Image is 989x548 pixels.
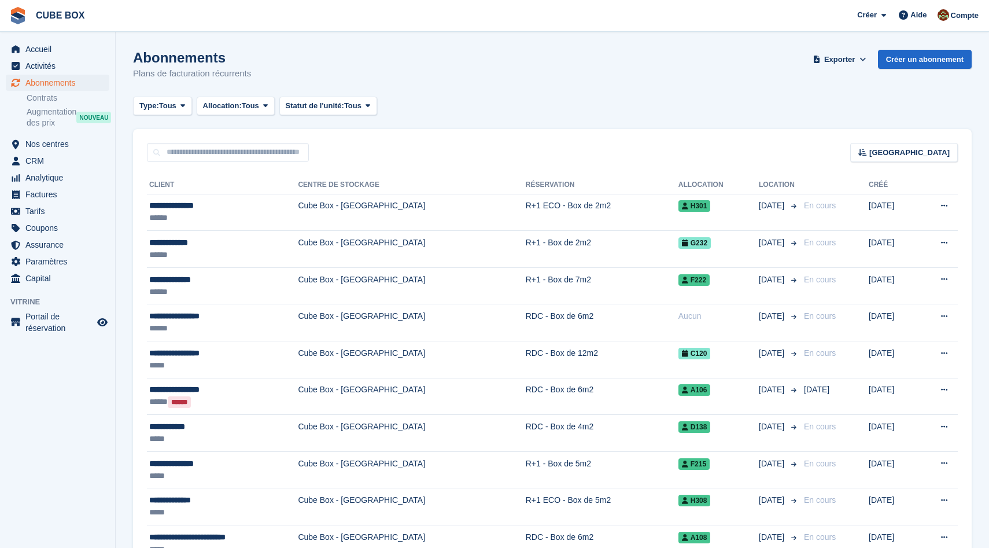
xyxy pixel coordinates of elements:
[279,97,377,116] button: Statut de l'unité: Tous
[298,378,525,415] td: Cube Box - [GEOGRAPHIC_DATA]
[6,41,109,57] a: menu
[6,311,109,334] a: menu
[678,532,711,543] span: A108
[824,54,855,65] span: Exporter
[869,176,914,194] th: Créé
[6,136,109,152] a: menu
[298,341,525,378] td: Cube Box - [GEOGRAPHIC_DATA]
[526,194,678,231] td: R+1 ECO - Box de 2m2
[133,97,192,116] button: Type: Tous
[10,296,115,308] span: Vitrine
[678,384,711,396] span: A106
[6,186,109,203] a: menu
[6,203,109,219] a: menu
[9,7,27,24] img: stora-icon-8386f47178a22dfd0bd8f6a31ec36ba5ce8667c1dd55bd0f319d3a0aa187defe.svg
[759,237,787,249] span: [DATE]
[759,347,787,359] span: [DATE]
[869,231,914,268] td: [DATE]
[25,220,95,236] span: Coupons
[159,100,176,112] span: Tous
[298,451,525,488] td: Cube Box - [GEOGRAPHIC_DATA]
[25,253,95,270] span: Paramètres
[25,136,95,152] span: Nos centres
[869,194,914,231] td: [DATE]
[759,176,799,194] th: Location
[25,237,95,253] span: Assurance
[25,186,95,203] span: Factures
[133,67,251,80] p: Plans de facturation récurrents
[678,200,711,212] span: H301
[298,176,525,194] th: Centre de stockage
[344,100,361,112] span: Tous
[27,93,109,104] a: Contrats
[804,495,836,505] span: En cours
[678,495,711,506] span: H308
[6,170,109,186] a: menu
[25,311,95,334] span: Portail de réservation
[759,200,787,212] span: [DATE]
[857,9,877,21] span: Créer
[759,384,787,396] span: [DATE]
[147,176,298,194] th: Client
[678,421,711,433] span: D138
[869,147,950,159] span: [GEOGRAPHIC_DATA]
[869,267,914,304] td: [DATE]
[298,194,525,231] td: Cube Box - [GEOGRAPHIC_DATA]
[678,348,711,359] span: C120
[804,201,836,210] span: En cours
[6,237,109,253] a: menu
[678,176,759,194] th: Allocation
[95,315,109,329] a: Boutique d'aperçu
[526,231,678,268] td: R+1 - Box de 2m2
[759,494,787,506] span: [DATE]
[76,112,111,123] div: NOUVEAU
[139,100,159,112] span: Type:
[678,310,759,322] div: Aucun
[869,488,914,525] td: [DATE]
[25,270,95,286] span: Capital
[804,459,836,468] span: En cours
[526,341,678,378] td: RDC - Box de 12m2
[869,378,914,415] td: [DATE]
[526,488,678,525] td: R+1 ECO - Box de 5m2
[27,106,109,129] a: Augmentation des prix NOUVEAU
[811,50,869,69] button: Exporter
[678,237,711,249] span: G232
[938,9,949,21] img: alex soubira
[27,106,76,128] span: Augmentation des prix
[759,421,787,433] span: [DATE]
[804,275,836,284] span: En cours
[526,415,678,452] td: RDC - Box de 4m2
[6,153,109,169] a: menu
[878,50,972,69] a: Créer un abonnement
[298,488,525,525] td: Cube Box - [GEOGRAPHIC_DATA]
[804,311,836,321] span: En cours
[526,378,678,415] td: RDC - Box de 6m2
[25,58,95,74] span: Activités
[759,274,787,286] span: [DATE]
[203,100,242,112] span: Allocation:
[869,451,914,488] td: [DATE]
[242,100,259,112] span: Tous
[298,415,525,452] td: Cube Box - [GEOGRAPHIC_DATA]
[678,274,710,286] span: F222
[759,458,787,470] span: [DATE]
[25,203,95,219] span: Tarifs
[951,10,979,21] span: Compte
[31,6,89,25] a: CUBE BOX
[6,253,109,270] a: menu
[6,75,109,91] a: menu
[197,97,275,116] button: Allocation: Tous
[298,304,525,341] td: Cube Box - [GEOGRAPHIC_DATA]
[6,220,109,236] a: menu
[804,348,836,358] span: En cours
[25,170,95,186] span: Analytique
[25,153,95,169] span: CRM
[25,41,95,57] span: Accueil
[133,50,251,65] h1: Abonnements
[526,304,678,341] td: RDC - Box de 6m2
[804,532,836,542] span: En cours
[298,231,525,268] td: Cube Box - [GEOGRAPHIC_DATA]
[910,9,927,21] span: Aide
[678,458,710,470] span: F215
